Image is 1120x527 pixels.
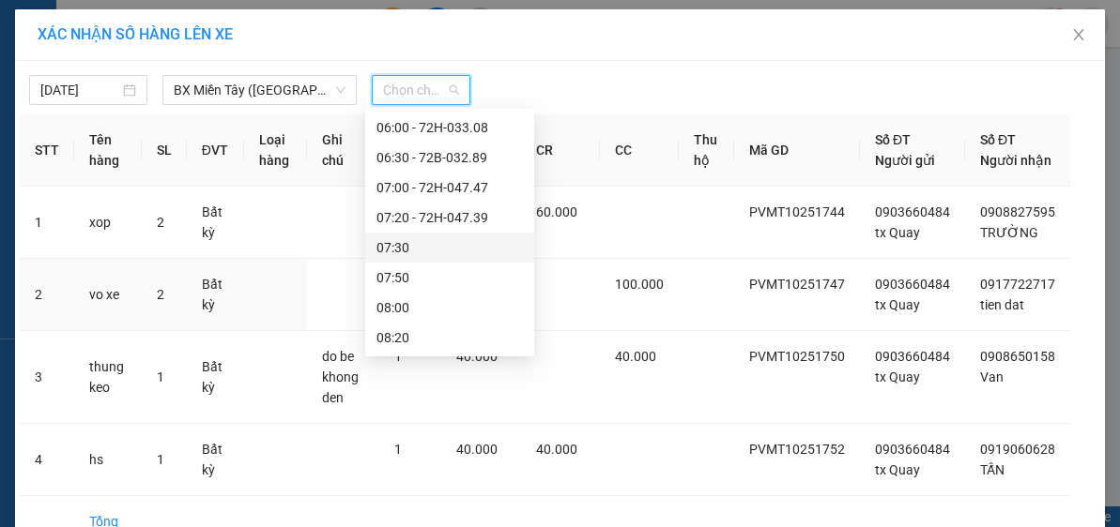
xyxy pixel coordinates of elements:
span: PVMT10251747 [749,277,845,292]
span: tx Quay [875,297,920,312]
th: ĐVT [187,114,244,187]
input: 14/10/2025 [40,80,119,100]
span: 60.000 [536,204,577,219]
span: 2 [157,215,164,230]
span: close [1071,27,1086,42]
span: PVMT10251744 [749,204,845,219]
th: Tên hàng [74,114,142,187]
button: Close [1052,9,1105,62]
span: 0903660484 [875,442,950,457]
span: Người gửi [875,153,935,168]
th: Mã GD [734,114,860,187]
div: 06:00 - 72H-033.08 [376,117,523,138]
th: Ghi chú [307,114,379,187]
div: 06:30 - 72B-032.89 [376,147,523,168]
span: tx Quay [875,225,920,240]
span: down [335,84,346,96]
span: Số ĐT [875,132,911,147]
td: 1 [20,187,74,259]
div: 07:20 - 72H-047.39 [376,207,523,228]
span: Số ĐT [980,132,1016,147]
span: 40.000 [456,349,498,364]
span: BX Miền Tây (Hàng Ngoài) [174,76,345,104]
span: 0903660484 [875,204,950,219]
div: 08:00 [376,297,523,318]
th: CR [521,114,600,187]
td: hs [74,424,142,496]
th: Thu hộ [679,114,734,187]
span: 0903660484 [875,349,950,364]
span: 1 [157,369,164,384]
td: 3 [20,331,74,424]
div: 08:20 [376,327,523,348]
td: Bất kỳ [187,187,244,259]
span: tien dat [980,297,1024,312]
th: CC [600,114,679,187]
span: PVMT10251750 [749,349,845,364]
span: 1 [157,452,164,467]
span: 0917722717 [980,277,1055,292]
span: do be khong den [322,349,359,405]
span: 0903660484 [875,277,950,292]
td: 2 [20,259,74,331]
span: 1 [394,349,402,364]
span: 40.000 [456,442,498,457]
span: Người nhận [980,153,1051,168]
div: 07:00 - 72H-047.47 [376,177,523,198]
span: 40.000 [536,442,577,457]
span: PVMT10251752 [749,442,845,457]
div: 07:50 [376,267,523,288]
span: 2 [157,287,164,302]
span: 1 [394,442,402,457]
span: 0919060628 [980,442,1055,457]
td: 4 [20,424,74,496]
span: TẤN [980,462,1005,477]
span: 0908650158 [980,349,1055,364]
div: 07:30 [376,237,523,258]
span: Chọn chuyến [383,76,460,104]
td: xop [74,187,142,259]
span: 0908827595 [980,204,1055,219]
th: Loại hàng [244,114,307,187]
span: 40.000 [615,349,656,364]
th: SL [142,114,187,187]
td: Bất kỳ [187,259,244,331]
td: Bất kỳ [187,331,244,424]
span: XÁC NHẬN SỐ HÀNG LÊN XE [38,25,233,43]
span: TRƯỜNG [980,225,1038,240]
span: Van [980,369,1004,384]
span: tx Quay [875,462,920,477]
th: STT [20,114,74,187]
td: thung keo [74,331,142,424]
span: 100.000 [615,277,664,292]
span: tx Quay [875,369,920,384]
td: vo xe [74,259,142,331]
td: Bất kỳ [187,424,244,496]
